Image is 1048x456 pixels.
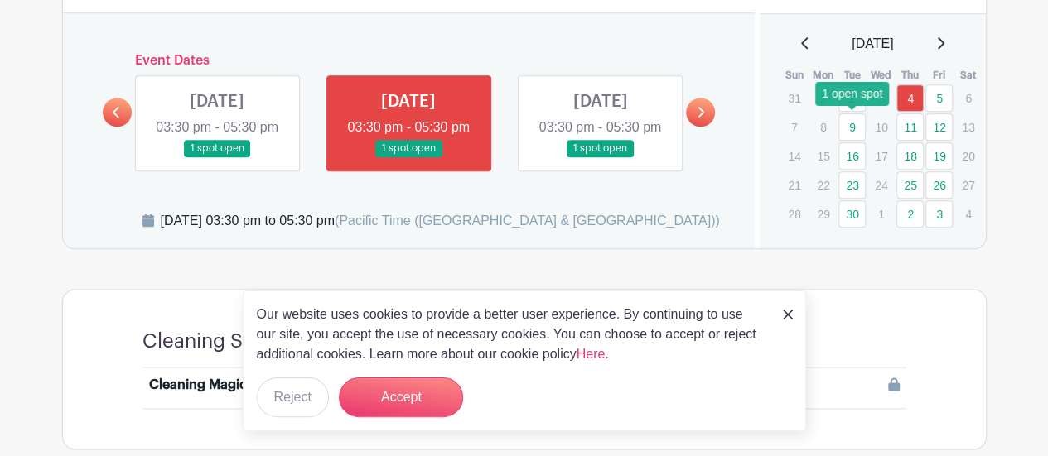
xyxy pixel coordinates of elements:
a: 2 [896,200,924,228]
p: 10 [867,114,895,140]
p: 29 [809,201,837,227]
p: Our website uses cookies to provide a better user experience. By continuing to use our site, you ... [257,305,765,364]
div: 1 open spot [815,81,889,105]
a: 23 [838,171,866,199]
th: Wed [867,67,896,84]
p: 6 [954,85,982,111]
p: 1 [809,85,837,111]
th: Sat [954,67,983,84]
th: Fri [925,67,954,84]
a: 5 [925,84,953,112]
p: 31 [780,85,808,111]
a: 30 [838,200,866,228]
p: 14 [780,143,808,169]
span: (Pacific Time ([GEOGRAPHIC_DATA] & [GEOGRAPHIC_DATA])) [335,214,720,228]
h4: Cleaning Shifts [142,329,283,353]
a: 26 [925,171,953,199]
h6: Event Dates [132,53,687,69]
a: Here [577,347,606,361]
a: 11 [896,113,924,141]
span: [DATE] [852,34,893,54]
a: 19 [925,142,953,170]
p: 27 [954,172,982,198]
button: Reject [257,377,329,417]
th: Mon [809,67,838,84]
p: 13 [954,114,982,140]
div: [DATE] 03:30 pm to 05:30 pm [161,211,720,231]
p: 17 [867,143,895,169]
a: 3 [925,200,953,228]
a: 9 [838,113,866,141]
p: 21 [780,172,808,198]
p: 20 [954,143,982,169]
th: Sun [780,67,809,84]
p: 1 [867,201,895,227]
th: Thu [896,67,925,84]
img: close_button-5f87c8562297e5c2d7936805f587ecaba9071eb48480494691a3f1689db116b3.svg [783,310,793,319]
p: 24 [867,172,895,198]
p: 22 [809,172,837,198]
p: 28 [780,201,808,227]
p: 4 [954,201,982,227]
a: 12 [925,113,953,141]
a: 16 [838,142,866,170]
a: 18 [896,142,924,170]
div: Cleaning Magicians [149,375,273,395]
p: 15 [809,143,837,169]
th: Tue [838,67,867,84]
button: Accept [339,377,463,417]
a: 25 [896,171,924,199]
p: 8 [809,114,837,140]
p: 7 [780,114,808,140]
a: 4 [896,84,924,112]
